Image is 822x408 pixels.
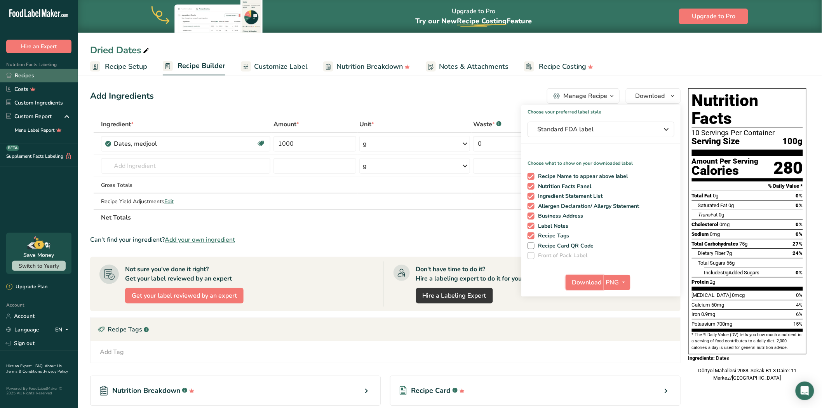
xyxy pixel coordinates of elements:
a: Hire a Labeling Expert [416,288,493,303]
span: Total Sugars [698,260,726,266]
div: Not sure you've done it right? Get your label reviewed by an expert [125,265,232,283]
a: Recipe Builder [163,57,225,76]
div: EN [55,325,71,335]
span: Dates [716,355,730,361]
span: 6% [796,311,803,317]
div: Don't have time to do it? Hire a labeling expert to do it for you [416,265,522,283]
div: Add Ingredients [90,90,154,103]
div: Calories [692,165,759,176]
span: Allergen Declaration/ Allergy Statement [535,203,640,210]
div: Custom Report [6,112,52,120]
span: Add your own ingredient [165,235,235,244]
span: Nutrition Breakdown [112,385,181,396]
div: 280 [774,158,803,178]
div: Amount Per Serving [692,158,759,165]
span: 100g [783,137,803,146]
button: Manage Recipe [547,88,620,104]
div: Add Tag [100,347,124,357]
span: Nutrition Facts Panel [535,183,592,190]
span: Includes Added Sugars [704,270,760,275]
span: 4% [796,302,803,308]
span: Recipe Card QR Code [535,242,594,249]
span: Business Address [535,213,583,220]
a: Language [6,323,39,337]
span: 0g [723,270,729,275]
i: Trans [698,212,711,218]
span: Download [636,91,665,101]
a: Nutrition Breakdown [323,58,410,75]
span: Serving Size [692,137,740,146]
span: Ingredients: [688,355,715,361]
button: Switch to Yearly [12,261,66,271]
div: Recipe Yield Adjustments [101,197,270,206]
span: Recipe Name to appear above label [535,173,629,180]
span: Edit [164,198,174,205]
span: Get your label reviewed by an expert [132,291,237,300]
span: Saturated Fat [698,202,728,208]
span: Iron [692,311,700,317]
div: Upgrade Plan [6,283,47,291]
span: 0mg [720,221,730,227]
a: Recipe Setup [90,58,147,75]
a: Notes & Attachments [426,58,509,75]
span: Protein [692,279,709,285]
a: FAQ . [35,363,45,369]
span: Calcium [692,302,711,308]
div: Save Money [24,251,54,259]
span: Label Notes [535,223,569,230]
span: 0g [713,193,719,199]
span: 15% [794,321,803,327]
span: 0% [796,221,803,227]
div: Recipe Tags [91,318,680,341]
div: BETA [6,145,19,151]
span: Total Carbohydrates [692,241,738,247]
span: 0g [729,202,734,208]
div: Powered By FoodLabelMaker © 2025 All Rights Reserved [6,386,71,396]
span: Fat [698,212,718,218]
p: Choose what to show on your downloaded label [521,153,681,167]
span: Ingredient [101,120,134,129]
button: Upgrade to Pro [679,9,748,24]
span: Download [572,278,602,287]
h1: Nutrition Facts [692,92,803,127]
button: Download [566,275,604,290]
span: 0mg [710,231,720,237]
span: Try our New Feature [415,16,532,26]
button: PNG [604,275,630,290]
span: 24% [793,250,803,256]
span: 700mg [717,321,733,327]
span: 60mg [712,302,724,308]
span: Unit [359,120,374,129]
span: PNG [606,278,619,287]
span: Potassium [692,321,716,327]
span: Dietary Fiber [698,250,726,256]
div: Can't find your ingredient? [90,235,681,244]
h1: Choose your preferred label style [521,105,681,115]
span: Switch to Yearly [19,262,59,270]
span: Recipe Tags [535,232,569,239]
button: Download [626,88,681,104]
span: Front of Pack Label [535,252,588,259]
div: Manage Recipe [563,91,607,101]
span: 0mcg [732,292,745,298]
span: 75g [740,241,748,247]
a: Privacy Policy [44,369,68,374]
span: 0% [796,270,803,275]
div: Dates, medjool [114,139,211,148]
span: Recipe Costing [539,61,586,72]
span: 0% [796,292,803,298]
div: Gross Totals [101,181,270,189]
span: Amount [273,120,299,129]
span: Cholesterol [692,221,719,227]
span: Notes & Attachments [439,61,509,72]
span: Customize Label [254,61,308,72]
div: Waste [473,120,502,129]
a: Terms & Conditions . [7,369,44,374]
div: Dried Dates [90,43,151,57]
a: Hire an Expert . [6,363,34,369]
span: 66g [727,260,735,266]
div: Upgrade to Pro [415,0,532,33]
span: Total Fat [692,193,712,199]
button: Standard FDA label [528,122,674,137]
button: Hire an Expert [6,40,71,53]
